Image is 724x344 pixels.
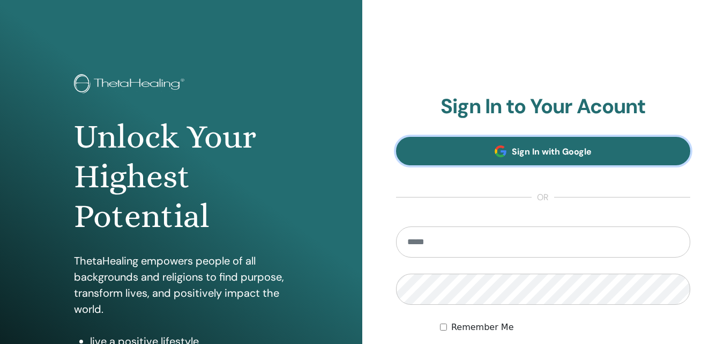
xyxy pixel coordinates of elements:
[74,117,288,237] h1: Unlock Your Highest Potential
[440,321,690,334] div: Keep me authenticated indefinitely or until I manually logout
[396,94,691,119] h2: Sign In to Your Acount
[74,253,288,317] p: ThetaHealing empowers people of all backgrounds and religions to find purpose, transform lives, a...
[532,191,554,204] span: or
[396,137,691,165] a: Sign In with Google
[451,321,514,334] label: Remember Me
[512,146,592,157] span: Sign In with Google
